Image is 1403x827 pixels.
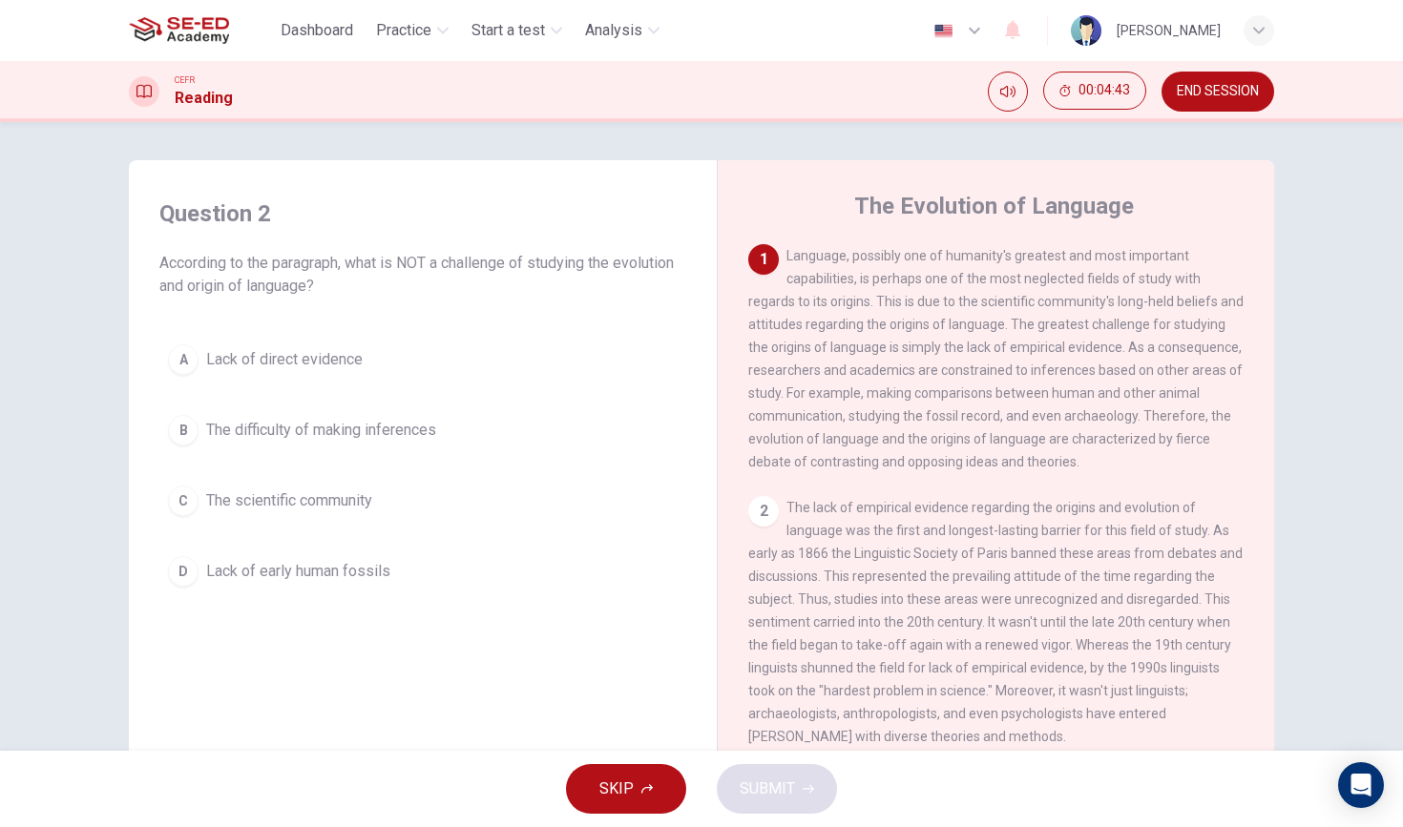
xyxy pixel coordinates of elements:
button: Start a test [464,13,570,48]
div: D [168,556,199,587]
div: B [168,415,199,445]
button: CThe scientific community [159,477,686,525]
span: Language, possibly one of humanity's greatest and most important capabilities, is perhaps one of ... [748,248,1244,469]
div: 2 [748,496,779,527]
span: CEFR [175,73,195,87]
div: 1 [748,244,779,275]
img: Profile picture [1071,15,1101,46]
span: Start a test [471,19,545,42]
button: SKIP [566,764,686,814]
span: Practice [376,19,431,42]
div: C [168,486,199,516]
div: Mute [988,72,1028,112]
button: Practice [368,13,456,48]
span: Lack of early human fossils [206,560,390,583]
button: Analysis [577,13,667,48]
img: en [932,24,955,38]
div: A [168,344,199,375]
span: According to the paragraph, what is NOT a challenge of studying the evolution and origin of langu... [159,252,686,298]
h4: Question 2 [159,198,686,229]
button: Dashboard [273,13,361,48]
span: The lack of empirical evidence regarding the origins and evolution of language was the first and ... [748,500,1243,744]
span: Analysis [585,19,642,42]
span: END SESSION [1177,84,1259,99]
span: The difficulty of making inferences [206,419,436,442]
div: Hide [1043,72,1146,112]
img: SE-ED Academy logo [129,11,229,50]
button: BThe difficulty of making inferences [159,406,686,454]
div: Open Intercom Messenger [1338,762,1384,808]
button: DLack of early human fossils [159,548,686,595]
span: The scientific community [206,489,372,512]
span: Lack of direct evidence [206,348,363,371]
a: SE-ED Academy logo [129,11,273,50]
button: ALack of direct evidence [159,336,686,383]
span: 00:04:43 [1078,83,1130,98]
span: SKIP [599,775,634,802]
div: [PERSON_NAME] [1117,19,1221,42]
h4: The Evolution of Language [854,191,1134,221]
button: END SESSION [1162,72,1274,112]
span: Dashboard [281,19,353,42]
h1: Reading [175,87,233,110]
button: 00:04:43 [1043,72,1146,110]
